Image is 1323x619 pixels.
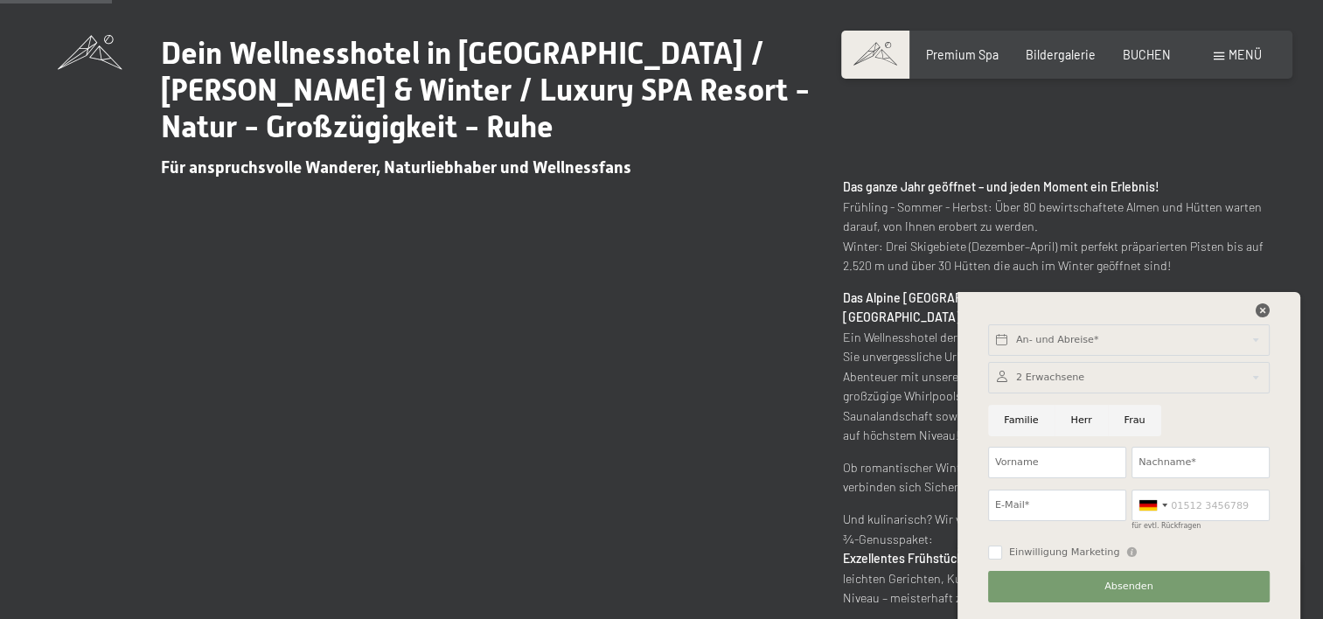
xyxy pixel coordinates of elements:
[843,458,1265,497] p: Ob romantischer Winterurlaub oder sonniger Sommertraum – bei uns verbinden sich Sicherheit, Komfo...
[843,290,1256,325] strong: Das Alpine [GEOGRAPHIC_DATA] Schwarzenstein im [GEOGRAPHIC_DATA] – [GEOGRAPHIC_DATA]:
[1132,490,1173,520] div: Germany (Deutschland): +49
[843,179,1159,194] strong: Das ganze Jahr geöffnet – und jeden Moment ein Erlebnis!
[988,571,1270,602] button: Absenden
[1026,47,1096,62] a: Bildergalerie
[1104,580,1153,594] span: Absenden
[1229,47,1262,62] span: Menü
[1123,47,1171,62] a: BUCHEN
[1132,490,1270,521] input: 01512 3456789
[843,289,1265,446] p: Ein Wellnesshotel der Extraklasse, das keine Wünsche offen lässt. Hier erleben Sie unvergessliche...
[161,157,631,177] span: Für anspruchsvolle Wanderer, Naturliebhaber und Wellnessfans
[926,47,999,62] a: Premium Spa
[843,551,1002,566] strong: Exzellentes Frühstücksbuffet
[843,510,1265,609] p: Und kulinarisch? Wir verwöhnen Sie den ganzen Tag mit unserem exquisiten ¾-Genusspaket: für Genie...
[161,35,810,144] span: Dein Wellnesshotel in [GEOGRAPHIC_DATA] / [PERSON_NAME] & Winter / Luxury SPA Resort - Natur - Gr...
[1132,522,1201,530] label: für evtl. Rückfragen
[1009,546,1120,560] span: Einwilligung Marketing
[843,177,1265,276] p: Frühling - Sommer - Herbst: Über 80 bewirtschaftete Almen und Hütten warten darauf, von Ihnen ero...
